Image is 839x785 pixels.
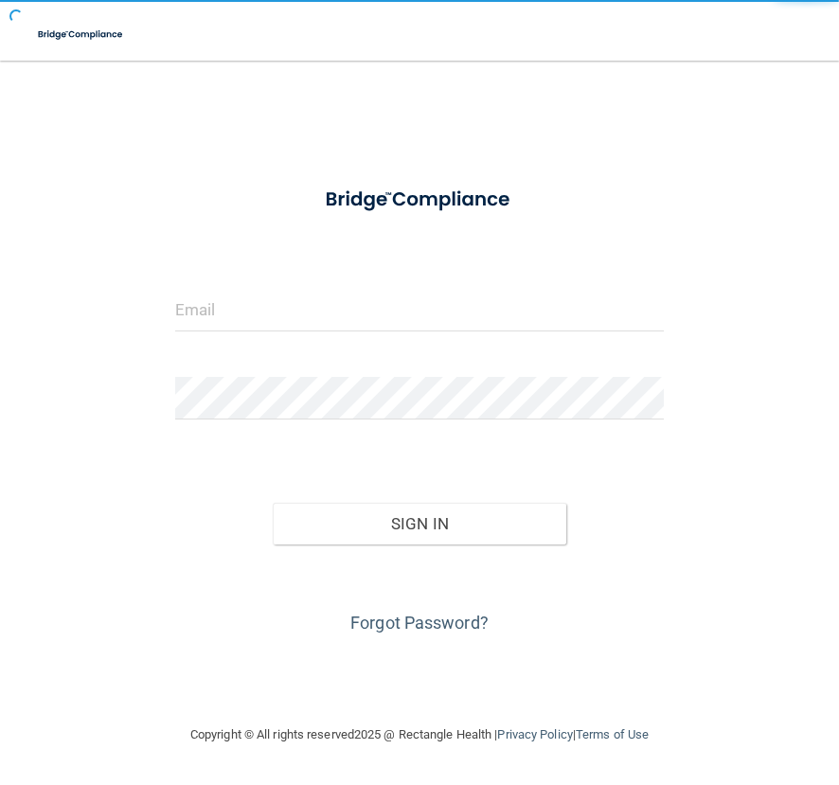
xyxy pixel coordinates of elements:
[576,727,649,741] a: Terms of Use
[273,503,566,544] button: Sign In
[175,289,664,331] input: Email
[28,15,134,54] img: bridge_compliance_login_screen.278c3ca4.svg
[305,174,535,225] img: bridge_compliance_login_screen.278c3ca4.svg
[350,613,489,633] a: Forgot Password?
[497,727,572,741] a: Privacy Policy
[74,705,765,765] div: Copyright © All rights reserved 2025 @ Rectangle Health | |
